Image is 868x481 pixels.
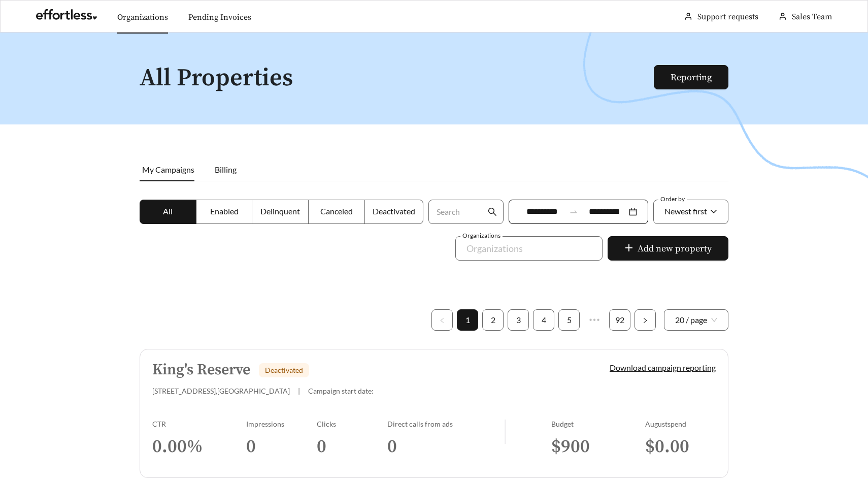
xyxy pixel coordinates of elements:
a: 4 [533,310,554,330]
a: Support requests [697,12,758,22]
div: Direct calls from ads [387,420,505,428]
span: search [488,207,497,216]
li: Previous Page [431,309,453,331]
div: August spend [645,420,716,428]
span: Newest first [664,206,707,216]
a: 3 [508,310,528,330]
span: ••• [584,309,605,331]
div: CTR [152,420,246,428]
li: 3 [508,309,529,331]
li: 1 [457,309,478,331]
li: Next Page [635,309,656,331]
span: Enabled [210,206,239,216]
li: Next 5 Pages [584,309,605,331]
a: Download campaign reporting [610,363,716,372]
div: Budget [551,420,645,428]
span: Sales Team [792,12,832,22]
span: right [642,317,648,324]
a: Pending Invoices [188,12,251,22]
a: Reporting [671,72,712,83]
a: King's ReserveDeactivated[STREET_ADDRESS],[GEOGRAPHIC_DATA]|Campaign start date:Download campaign... [140,349,728,478]
h3: 0 [246,435,317,458]
span: Billing [215,165,237,174]
a: 92 [610,310,630,330]
li: 92 [609,309,630,331]
h3: $ 0.00 [645,435,716,458]
span: | [298,387,300,395]
span: [STREET_ADDRESS] , [GEOGRAPHIC_DATA] [152,387,290,395]
h3: 0 [387,435,505,458]
li: 2 [482,309,504,331]
h5: King's Reserve [152,362,250,378]
span: plus [624,243,633,254]
button: plusAdd new property [608,236,728,261]
a: 5 [559,310,579,330]
li: 5 [558,309,580,331]
img: line [505,420,506,444]
span: Delinquent [260,206,300,216]
h3: $ 900 [551,435,645,458]
a: Organizations [117,12,168,22]
span: 20 / page [675,310,717,330]
span: Deactivated [265,366,303,374]
div: Clicks [317,420,387,428]
span: Campaign start date: [308,387,374,395]
span: All [163,206,173,216]
span: My Campaigns [142,165,194,174]
span: swap-right [569,207,578,216]
h3: 0 [317,435,387,458]
span: Add new property [638,242,712,255]
h1: All Properties [140,65,655,92]
span: Canceled [320,206,353,216]
div: Page Size [664,309,728,331]
button: Reporting [654,65,728,89]
li: 4 [533,309,554,331]
span: left [439,317,445,324]
a: 2 [483,310,503,330]
h3: 0.00 % [152,435,246,458]
button: right [635,309,656,331]
button: left [431,309,453,331]
span: Deactivated [373,206,415,216]
div: Impressions [246,420,317,428]
span: to [569,207,578,216]
a: 1 [457,310,478,330]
